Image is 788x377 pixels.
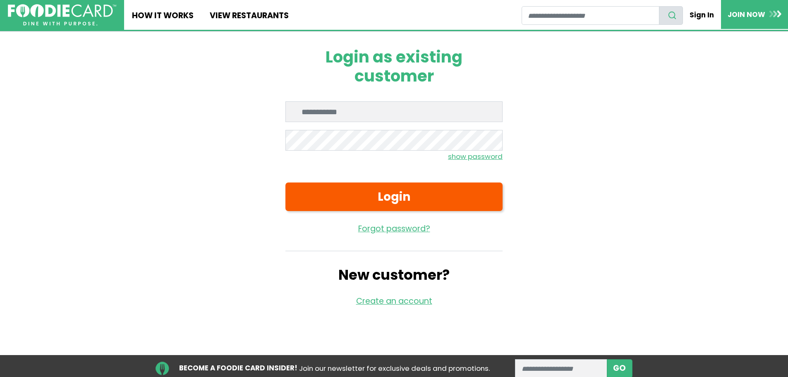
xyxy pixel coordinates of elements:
h1: Login as existing customer [285,48,503,86]
button: search [659,6,683,25]
input: restaurant search [522,6,659,25]
button: Login [285,182,503,211]
small: show password [448,151,503,161]
strong: BECOME A FOODIE CARD INSIDER! [179,363,297,373]
span: Join our newsletter for exclusive deals and promotions. [299,363,490,373]
a: Forgot password? [285,223,503,235]
a: Sign In [683,6,721,24]
h2: New customer? [285,267,503,283]
img: FoodieCard; Eat, Drink, Save, Donate [8,4,116,26]
a: Create an account [356,295,432,307]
